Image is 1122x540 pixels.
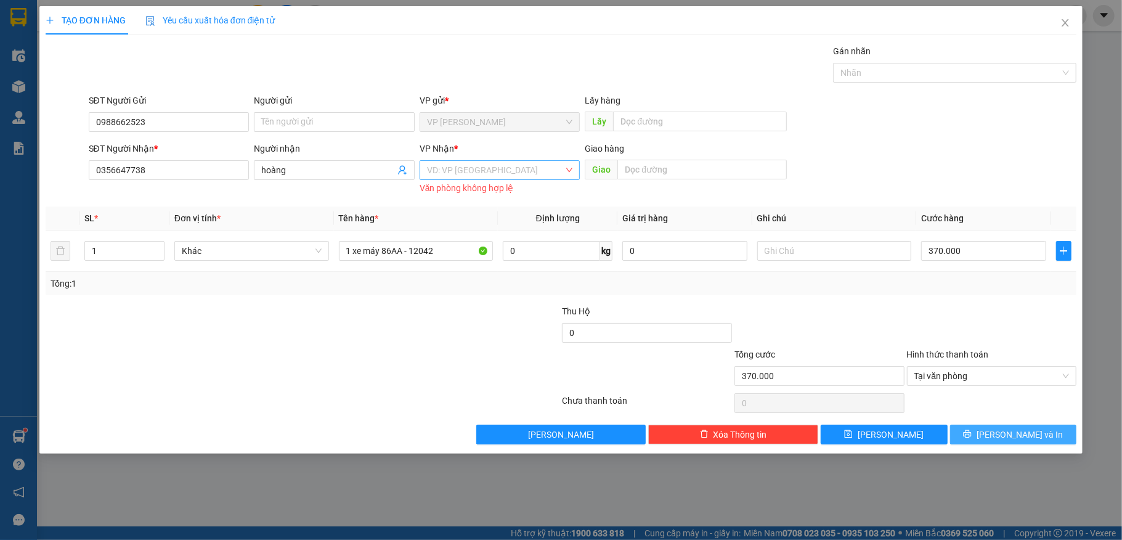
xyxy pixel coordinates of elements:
[821,425,948,444] button: save[PERSON_NAME]
[757,241,912,261] input: Ghi Chú
[585,144,624,153] span: Giao hàng
[622,241,747,261] input: 0
[752,207,917,231] th: Ghi chú
[420,144,454,153] span: VP Nhận
[617,160,787,179] input: Dọc đường
[427,113,573,131] span: VP Phan Thiết
[397,165,407,175] span: user-add
[89,94,250,107] div: SĐT Người Gửi
[46,15,126,25] span: TẠO ĐƠN HÀNG
[833,46,871,56] label: Gán nhãn
[963,430,972,440] span: printer
[420,181,580,195] div: Văn phòng không hợp lệ
[921,213,964,223] span: Cước hàng
[536,213,580,223] span: Định lượng
[89,142,250,155] div: SĐT Người Nhận
[713,428,767,441] span: Xóa Thông tin
[528,428,594,441] span: [PERSON_NAME]
[104,47,169,57] b: [DOMAIN_NAME]
[476,425,646,444] button: [PERSON_NAME]
[648,425,818,444] button: deleteXóa Thông tin
[1057,246,1071,256] span: plus
[907,350,989,359] label: Hình thức thanh toán
[1048,6,1083,41] button: Close
[585,96,620,105] span: Lấy hàng
[1060,18,1070,28] span: close
[254,142,415,155] div: Người nhận
[145,15,275,25] span: Yêu cầu xuất hóa đơn điện tử
[145,16,155,26] img: icon
[104,59,169,74] li: (c) 2017
[734,350,775,359] span: Tổng cước
[79,18,118,118] b: BIÊN NHẬN GỬI HÀNG HÓA
[339,213,379,223] span: Tên hàng
[977,428,1063,441] span: [PERSON_NAME] và In
[613,112,787,131] input: Dọc đường
[174,213,221,223] span: Đơn vị tính
[950,425,1077,444] button: printer[PERSON_NAME] và In
[700,430,709,440] span: delete
[600,241,612,261] span: kg
[182,242,322,260] span: Khác
[51,241,70,261] button: delete
[15,80,70,137] b: [PERSON_NAME]
[134,15,163,45] img: logo.jpg
[46,16,54,25] span: plus
[339,241,494,261] input: VD: Bàn, Ghế
[420,94,580,107] div: VP gửi
[51,277,434,290] div: Tổng: 1
[585,160,617,179] span: Giao
[254,94,415,107] div: Người gửi
[858,428,924,441] span: [PERSON_NAME]
[1056,241,1072,261] button: plus
[622,213,668,223] span: Giá trị hàng
[585,112,613,131] span: Lấy
[844,430,853,440] span: save
[562,306,590,316] span: Thu Hộ
[84,213,94,223] span: SL
[561,394,733,415] div: Chưa thanh toán
[914,367,1070,385] span: Tại văn phòng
